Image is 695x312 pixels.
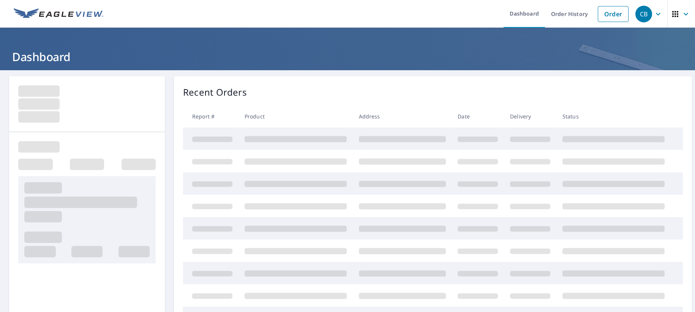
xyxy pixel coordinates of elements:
[183,85,247,99] p: Recent Orders
[504,105,556,128] th: Delivery
[452,105,504,128] th: Date
[14,8,103,20] img: EV Logo
[353,105,452,128] th: Address
[183,105,239,128] th: Report #
[9,49,686,65] h1: Dashboard
[239,105,353,128] th: Product
[598,6,629,22] a: Order
[635,6,652,22] div: CB
[556,105,671,128] th: Status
